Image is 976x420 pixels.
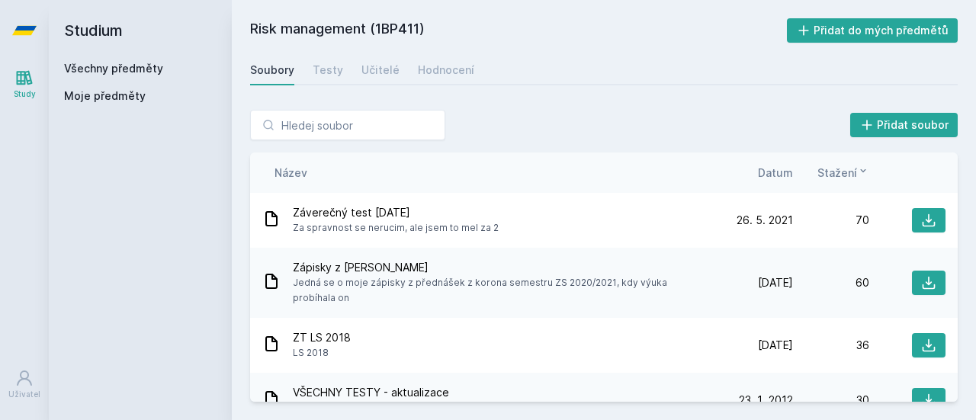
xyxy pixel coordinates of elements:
[758,275,793,290] span: [DATE]
[313,55,343,85] a: Testy
[14,88,36,100] div: Study
[418,63,474,78] div: Hodnocení
[293,345,351,361] span: LS 2018
[787,18,958,43] button: Přidat do mých předmětů
[758,165,793,181] button: Datum
[737,213,793,228] span: 26. 5. 2021
[293,385,509,400] span: VŠECHNY TESTY - aktualizace
[361,55,400,85] a: Učitelé
[793,213,869,228] div: 70
[250,110,445,140] input: Hledej soubor
[293,205,499,220] span: Záverečný test [DATE]
[64,88,146,104] span: Moje předměty
[313,63,343,78] div: Testy
[250,18,787,43] h2: Risk management (1BP411)
[250,63,294,78] div: Soubory
[293,275,711,306] span: Jedná se o moje zápisky z přednášek z korona semestru ZS 2020/2021, kdy výuka probíhala on
[739,393,793,408] span: 23. 1. 2012
[293,330,351,345] span: ZT LS 2018
[817,165,857,181] span: Stažení
[64,62,163,75] a: Všechny předměty
[418,55,474,85] a: Hodnocení
[293,400,509,415] span: vše co tu bylo až doposud, tedy ke dni 23.12012
[250,55,294,85] a: Soubory
[361,63,400,78] div: Učitelé
[274,165,307,181] button: Název
[3,361,46,408] a: Uživatel
[817,165,869,181] button: Stažení
[293,260,711,275] span: Zápisky z [PERSON_NAME]
[793,393,869,408] div: 30
[3,61,46,107] a: Study
[793,338,869,353] div: 36
[850,113,958,137] button: Přidat soubor
[8,389,40,400] div: Uživatel
[793,275,869,290] div: 60
[758,338,793,353] span: [DATE]
[293,220,499,236] span: Za spravnost se nerucim, ale jsem to mel za 2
